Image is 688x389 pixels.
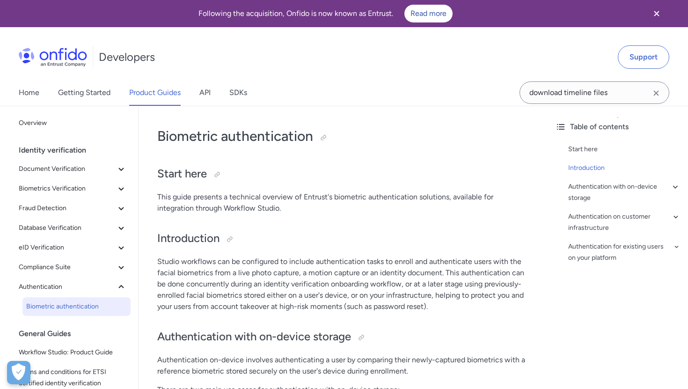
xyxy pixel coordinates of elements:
a: Support [618,45,669,69]
svg: Close banner [651,8,662,19]
a: API [199,80,211,106]
div: Table of contents [555,121,681,132]
div: Identity verification [19,141,134,160]
div: Cookie Preferences [7,361,30,384]
h2: Start here [157,166,529,182]
span: Overview [19,117,127,129]
button: Compliance Suite [15,258,131,277]
p: Studio workflows can be configured to include authentication tasks to enroll and authenticate use... [157,256,529,312]
span: eID Verification [19,242,116,253]
a: Read more [404,5,453,22]
h1: Biometric authentication [157,127,529,146]
p: This guide presents a technical overview of Entrust's biometric authentication solutions, availab... [157,191,529,214]
a: Workflow Studio: Product Guide [15,343,131,362]
button: eID Verification [15,238,131,257]
span: Fraud Detection [19,203,116,214]
h2: Introduction [157,231,529,247]
svg: Clear search field button [651,88,662,99]
h1: Developers [99,50,155,65]
button: Database Verification [15,219,131,237]
input: Onfido search input field [520,81,669,104]
a: SDKs [229,80,247,106]
a: Overview [15,114,131,132]
span: Database Verification [19,222,116,234]
button: Close banner [639,2,674,25]
span: Compliance Suite [19,262,116,273]
div: General Guides [19,324,134,343]
span: Biometrics Verification [19,183,116,194]
span: Document Verification [19,163,116,175]
h2: Authentication with on-device storage [157,329,529,345]
span: Biometric authentication [26,301,127,312]
button: Open Preferences [7,361,30,384]
span: Authentication [19,281,116,293]
a: Biometric authentication [22,297,131,316]
a: Authentication for existing users on your platform [568,241,681,264]
a: Authentication with on-device storage [568,181,681,204]
a: Product Guides [129,80,181,106]
button: Fraud Detection [15,199,131,218]
span: Workflow Studio: Product Guide [19,347,127,358]
p: Authentication on-device involves authenticating a user by comparing their newly-captured biometr... [157,354,529,377]
button: Document Verification [15,160,131,178]
img: Onfido Logo [19,48,87,66]
a: Start here [568,144,681,155]
button: Authentication [15,278,131,296]
a: Introduction [568,162,681,174]
span: Terms and conditions for ETSI certified identity verification [19,367,127,389]
a: Home [19,80,39,106]
div: Following the acquisition, Onfido is now known as Entrust. [11,5,639,22]
a: Authentication on customer infrastructure [568,211,681,234]
a: Getting Started [58,80,110,106]
button: Biometrics Verification [15,179,131,198]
